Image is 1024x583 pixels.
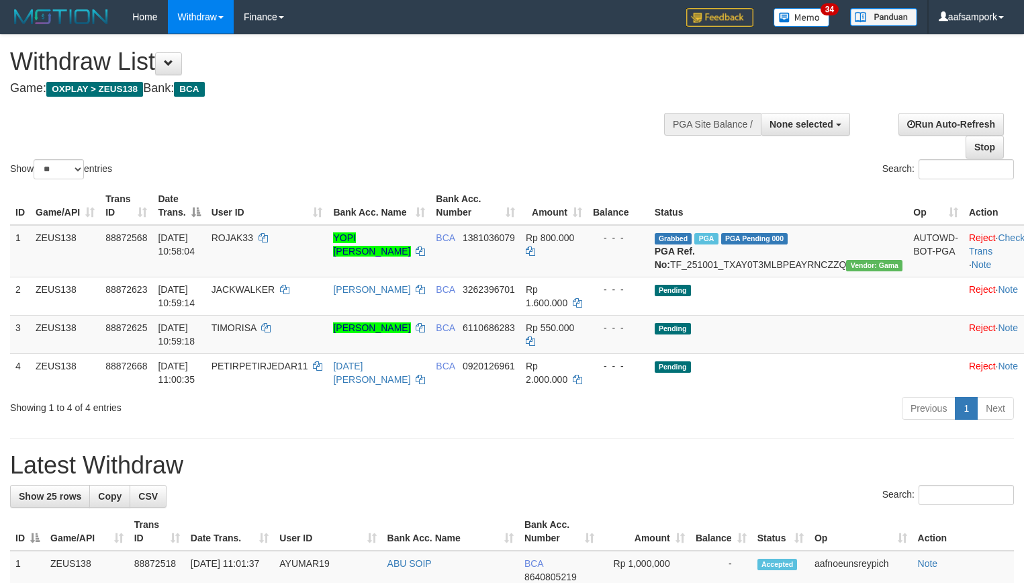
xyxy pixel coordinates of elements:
th: ID: activate to sort column descending [10,512,45,551]
span: PETIRPETIRJEDAR11 [212,361,308,371]
td: TF_251001_TXAY0T3MLBPEAYRNCZZQ [649,225,909,277]
th: Op: activate to sort column ascending [809,512,913,551]
a: Note [998,361,1018,371]
div: - - - [593,321,644,334]
input: Search: [919,159,1014,179]
a: Reject [969,322,996,333]
span: BCA [436,284,455,295]
span: Pending [655,323,691,334]
span: Show 25 rows [19,491,81,502]
span: Pending [655,361,691,373]
th: Op: activate to sort column ascending [908,187,964,225]
th: Action [913,512,1014,551]
a: Reject [969,284,996,295]
span: [DATE] 11:00:35 [158,361,195,385]
th: Date Trans.: activate to sort column ascending [185,512,275,551]
div: - - - [593,231,644,244]
img: Button%20Memo.svg [774,8,830,27]
span: Accepted [757,559,798,570]
span: Copy 3262396701 to clipboard [463,284,515,295]
input: Search: [919,485,1014,505]
a: Note [998,322,1018,333]
span: Rp 2.000.000 [526,361,567,385]
h1: Withdraw List [10,48,669,75]
td: 4 [10,353,30,392]
img: Feedback.jpg [686,8,753,27]
h1: Latest Withdraw [10,452,1014,479]
span: Rp 800.000 [526,232,574,243]
span: Copy 6110686283 to clipboard [463,322,515,333]
button: None selected [761,113,850,136]
th: Bank Acc. Number: activate to sort column ascending [430,187,520,225]
span: BCA [436,322,455,333]
span: Copy 8640805219 to clipboard [524,572,577,582]
th: Date Trans.: activate to sort column descending [152,187,205,225]
th: Status [649,187,909,225]
th: User ID: activate to sort column ascending [274,512,381,551]
a: 1 [955,397,978,420]
a: Reject [969,361,996,371]
label: Search: [882,159,1014,179]
span: JACKWALKER [212,284,275,295]
span: BCA [524,558,543,569]
span: 88872623 [105,284,147,295]
div: - - - [593,359,644,373]
th: Trans ID: activate to sort column ascending [100,187,152,225]
span: OXPLAY > ZEUS138 [46,82,143,97]
th: Bank Acc. Name: activate to sort column ascending [328,187,430,225]
span: Pending [655,285,691,296]
a: Copy [89,485,130,508]
span: 88872625 [105,322,147,333]
a: Stop [966,136,1004,159]
span: 88872568 [105,232,147,243]
span: [DATE] 10:59:18 [158,322,195,347]
span: ROJAK33 [212,232,253,243]
th: Bank Acc. Number: activate to sort column ascending [519,512,600,551]
span: 34 [821,3,839,15]
img: MOTION_logo.png [10,7,112,27]
a: Previous [902,397,956,420]
span: Rp 1.600.000 [526,284,567,308]
th: Amount: activate to sort column ascending [520,187,588,225]
span: Grabbed [655,233,692,244]
div: - - - [593,283,644,296]
span: Vendor URL: https://trx31.1velocity.biz [846,260,902,271]
span: Copy 0920126961 to clipboard [463,361,515,371]
span: PGA Pending [721,233,788,244]
td: ZEUS138 [30,353,100,392]
div: PGA Site Balance / [664,113,761,136]
select: Showentries [34,159,84,179]
a: Show 25 rows [10,485,90,508]
span: BCA [436,232,455,243]
h4: Game: Bank: [10,82,669,95]
b: PGA Ref. No: [655,246,695,270]
a: Note [972,259,992,270]
span: CSV [138,491,158,502]
a: Note [998,284,1018,295]
td: ZEUS138 [30,315,100,353]
a: Next [977,397,1014,420]
label: Show entries [10,159,112,179]
th: ID [10,187,30,225]
th: Game/API: activate to sort column ascending [45,512,129,551]
span: Rp 550.000 [526,322,574,333]
td: 1 [10,225,30,277]
td: ZEUS138 [30,225,100,277]
span: TIMORISA [212,322,257,333]
span: Marked by aafnoeunsreypich [694,233,718,244]
th: Balance: activate to sort column ascending [690,512,752,551]
th: Game/API: activate to sort column ascending [30,187,100,225]
a: CSV [130,485,167,508]
img: panduan.png [850,8,917,26]
label: Search: [882,485,1014,505]
span: BCA [174,82,204,97]
a: [PERSON_NAME] [333,322,410,333]
span: 88872668 [105,361,147,371]
th: Bank Acc. Name: activate to sort column ascending [382,512,519,551]
td: AUTOWD-BOT-PGA [908,225,964,277]
span: None selected [770,119,833,130]
a: Note [918,558,938,569]
span: Copy 1381036079 to clipboard [463,232,515,243]
th: Balance [588,187,649,225]
span: Copy [98,491,122,502]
